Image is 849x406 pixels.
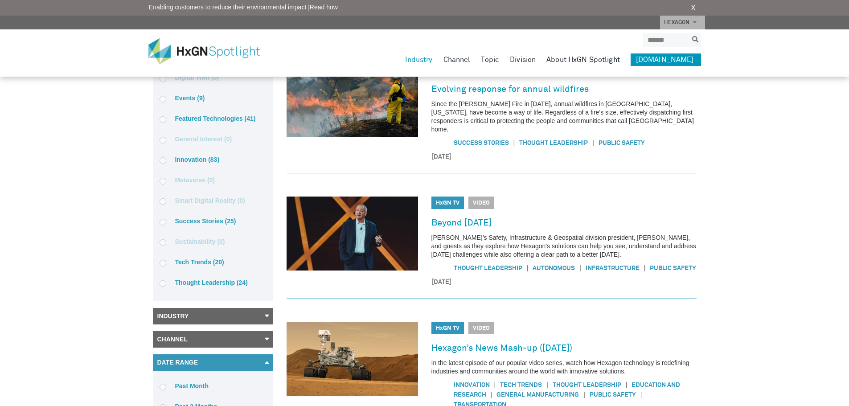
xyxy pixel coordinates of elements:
[287,322,418,396] img: Hexagon’s News Mash-up (March 2021)
[553,382,621,388] a: Thought Leadership
[431,341,572,355] a: Hexagon’s News Mash-up ([DATE])
[160,156,267,164] label: Innovation (83)
[481,53,499,66] a: Topic
[486,390,497,399] span: |
[490,380,500,390] span: |
[454,140,509,146] a: Success Stories
[650,265,696,271] a: Public safety
[468,197,494,209] span: Video
[405,53,433,66] a: Industry
[588,138,599,148] span: |
[640,263,650,273] span: |
[310,4,338,11] a: Read how
[160,279,267,287] label: Thought Leadership (24)
[431,152,697,162] time: [DATE]
[431,100,697,134] p: Since the [PERSON_NAME] Fire in [DATE], annual wildfires in [GEOGRAPHIC_DATA], [US_STATE], have b...
[575,263,586,273] span: |
[621,380,632,390] span: |
[160,94,267,102] label: Events (9)
[431,234,697,259] p: [PERSON_NAME]’s Safety, Infrastructure & Geospatial division president, [PERSON_NAME], and guests...
[636,390,647,399] span: |
[691,3,696,13] a: X
[510,53,536,66] a: Division
[153,331,273,348] a: Channel
[431,82,589,96] a: Evolving response for annual wildfires
[542,380,553,390] span: |
[590,392,636,398] a: Public safety
[496,392,579,398] a: General manufacturing
[160,258,267,266] label: Tech Trends (20)
[546,53,620,66] a: About HxGN Spotlight
[436,200,459,206] a: HxGN TV
[454,382,490,388] a: Innovation
[431,216,492,230] a: Beyond [DATE]
[579,390,590,399] span: |
[149,3,338,12] span: Enabling customers to reduce their environmental impact |
[431,359,697,376] p: In the latest episode of our popular video series, watch how Hexagon technology is redefining ind...
[160,382,267,390] label: Past Month
[443,53,471,66] a: Channel
[522,263,533,273] span: |
[533,265,575,271] a: Autonomous
[148,38,273,64] img: HxGN Spotlight
[160,115,267,123] label: Featured Technologies (41)
[153,308,273,324] a: Industry
[160,217,267,225] label: Success Stories (25)
[436,325,459,331] a: HxGN TV
[586,265,640,271] a: Infrastructure
[599,140,645,146] a: Public safety
[287,197,418,271] img: Beyond today
[660,16,705,29] a: HEXAGON
[500,382,542,388] a: Tech Trends
[454,265,522,271] a: Thought Leadership
[519,140,588,146] a: Thought Leadership
[287,63,418,137] img: Evolving response for annual wildfires
[468,322,494,334] span: Video
[509,138,520,148] span: |
[153,354,273,371] a: Date Range
[431,278,697,287] time: [DATE]
[631,53,701,66] a: [DOMAIN_NAME]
